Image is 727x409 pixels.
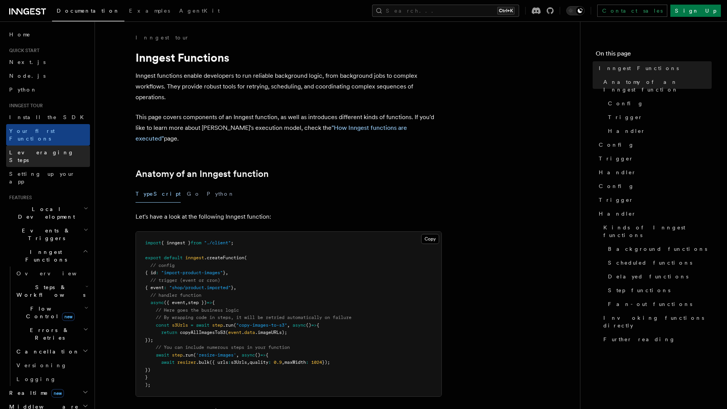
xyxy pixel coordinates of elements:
[177,360,196,365] span: resizer
[6,124,90,146] a: Your first Functions
[187,185,201,203] button: Go
[608,273,688,280] span: Delayed functions
[255,330,287,335] span: .imageURLs);
[599,155,634,162] span: Trigger
[136,70,442,103] p: Inngest functions enable developers to run reliable background logic, from background jobs to com...
[6,227,83,242] span: Events & Triggers
[129,8,170,14] span: Examples
[161,270,223,275] span: "import-product-images"
[156,345,290,350] span: // You can include numerous steps in your function
[605,297,712,311] a: Fan-out functions
[234,285,236,290] span: ,
[145,285,164,290] span: { event
[16,270,95,276] span: Overview
[306,322,311,328] span: ()
[596,165,712,179] a: Handler
[599,182,634,190] span: Config
[596,179,712,193] a: Config
[164,300,185,305] span: ({ event
[6,47,39,54] span: Quick start
[13,302,90,323] button: Flow Controlnew
[212,322,223,328] span: step
[597,5,667,17] a: Contact sales
[266,352,268,358] span: {
[236,352,239,358] span: ,
[605,256,712,270] a: Scheduled functions
[150,263,175,268] span: // config
[9,114,88,120] span: Install the SDK
[179,8,220,14] span: AgentKit
[268,360,271,365] span: :
[161,330,177,335] span: return
[497,7,515,15] kbd: Ctrl+K
[13,372,90,386] a: Logging
[566,6,585,15] button: Toggle dark mode
[596,61,712,75] a: Inngest Functions
[13,280,90,302] button: Steps & Workflows
[236,322,287,328] span: "copy-images-to-s3"
[9,31,31,38] span: Home
[234,322,236,328] span: (
[247,360,250,365] span: ,
[62,312,75,321] span: new
[225,330,228,335] span: (
[244,330,255,335] span: data
[255,352,260,358] span: ()
[185,255,204,260] span: inngest
[599,196,634,204] span: Trigger
[156,352,169,358] span: await
[228,360,231,365] span: :
[599,210,636,218] span: Handler
[6,28,90,41] a: Home
[145,240,161,245] span: import
[172,322,188,328] span: s3Urls
[145,367,150,373] span: })
[156,308,239,313] span: // Here goes the business logic
[311,322,317,328] span: =>
[596,152,712,165] a: Trigger
[212,300,215,305] span: {
[136,169,269,179] a: Anatomy of an Inngest function
[150,300,164,305] span: async
[6,69,90,83] a: Node.js
[322,360,330,365] span: });
[6,55,90,69] a: Next.js
[9,73,46,79] span: Node.js
[284,360,306,365] span: maxWidth
[603,78,712,93] span: Anatomy of an Inngest function
[6,248,83,263] span: Inngest Functions
[13,358,90,372] a: Versioning
[156,315,351,320] span: // By wrapping code in steps, it will be retried automatically on failure
[193,352,196,358] span: (
[596,207,712,221] a: Handler
[608,113,643,121] span: Trigger
[145,270,156,275] span: { id
[9,171,75,185] span: Setting up your app
[136,211,442,222] p: Let's have a look at the following Inngest function:
[207,300,212,305] span: =>
[196,322,209,328] span: await
[124,2,175,21] a: Examples
[204,255,244,260] span: .createFunction
[16,376,56,382] span: Logging
[172,352,183,358] span: step
[599,141,634,149] span: Config
[145,337,153,343] span: });
[57,8,120,14] span: Documentation
[228,330,242,335] span: event
[136,34,189,41] a: Inngest tour
[244,255,247,260] span: (
[600,75,712,97] a: Anatomy of an Inngest function
[169,285,231,290] span: "shop/product.imported"
[164,255,183,260] span: default
[600,311,712,332] a: Invoking functions directly
[196,360,209,365] span: .bulk
[6,245,90,267] button: Inngest Functions
[204,240,231,245] span: "./client"
[51,389,64,398] span: new
[13,323,90,345] button: Errors & Retries
[605,283,712,297] a: Step functions
[6,103,43,109] span: Inngest tour
[287,322,290,328] span: ,
[231,360,247,365] span: s3Urls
